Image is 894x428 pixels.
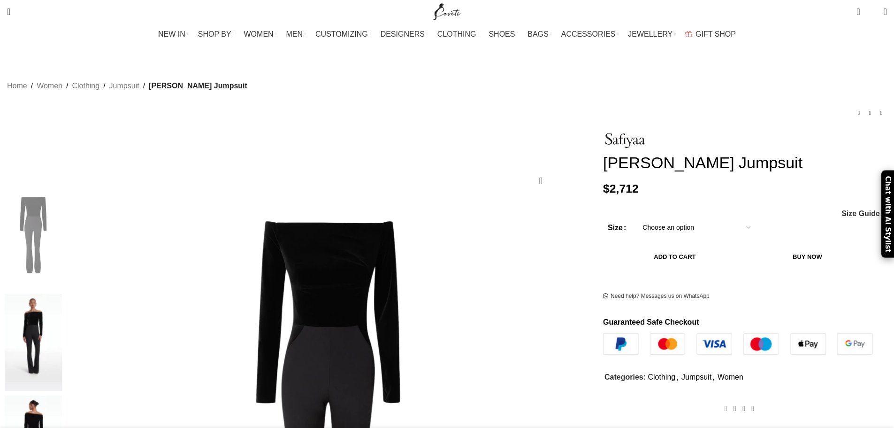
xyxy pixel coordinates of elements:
span: , [676,371,678,383]
img: GiftBag [685,31,692,37]
a: Search [2,2,15,21]
span: WOMEN [244,30,274,39]
span: MEN [286,30,303,39]
span: ACCESSORIES [561,30,616,39]
a: NEW IN [158,25,189,44]
a: CLOTHING [437,25,480,44]
label: Size [608,222,626,234]
img: Safiyaa [603,132,645,148]
a: SHOES [489,25,518,44]
span: CUSTOMIZING [315,30,368,39]
a: Clothing [648,373,675,381]
nav: Breadcrumb [7,80,247,92]
a: Facebook social link [721,402,730,415]
span: 0 [869,9,876,16]
span: BAGS [527,30,548,39]
a: MEN [286,25,306,44]
a: 0 [852,2,864,21]
bdi: 2,712 [603,182,639,195]
a: ACCESSORIES [561,25,619,44]
span: SHOP BY [198,30,231,39]
a: Size Guide [841,210,880,218]
span: $ [603,182,610,195]
a: Need help? Messages us on WhatsApp [603,293,710,300]
button: Buy now [747,247,868,266]
a: SHOP BY [198,25,235,44]
img: Alessandra Black Jumpsuit [5,191,62,289]
a: JEWELLERY [628,25,676,44]
span: CLOTHING [437,30,476,39]
span: JEWELLERY [628,30,672,39]
div: My Wishlist [867,2,877,21]
span: DESIGNERS [381,30,425,39]
a: Home [7,80,27,92]
a: Pinterest social link [739,402,748,415]
h1: [PERSON_NAME] Jumpsuit [603,153,887,172]
span: SHOES [489,30,515,39]
a: BAGS [527,25,551,44]
a: DESIGNERS [381,25,428,44]
span: Categories: [604,373,646,381]
a: Site logo [431,7,463,15]
a: Women [37,80,62,92]
img: safiyaa dress [5,294,62,391]
span: [PERSON_NAME] Jumpsuit [149,80,247,92]
span: , [712,371,714,383]
a: Clothing [72,80,99,92]
span: 0 [857,5,864,12]
span: NEW IN [158,30,185,39]
span: GIFT SHOP [695,30,736,39]
div: Main navigation [2,25,892,44]
img: guaranteed-safe-checkout-bordered.j [603,333,873,355]
a: Jumpsuit [109,80,139,92]
a: CUSTOMIZING [315,25,371,44]
a: Women [718,373,743,381]
a: GIFT SHOP [685,25,736,44]
button: Add to cart [608,247,742,266]
a: WOMEN [244,25,277,44]
a: Next product [876,107,887,118]
a: WhatsApp social link [749,402,757,415]
a: Previous product [853,107,864,118]
a: Jumpsuit [681,373,711,381]
a: X social link [730,402,739,415]
strong: Guaranteed Safe Checkout [603,318,699,326]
